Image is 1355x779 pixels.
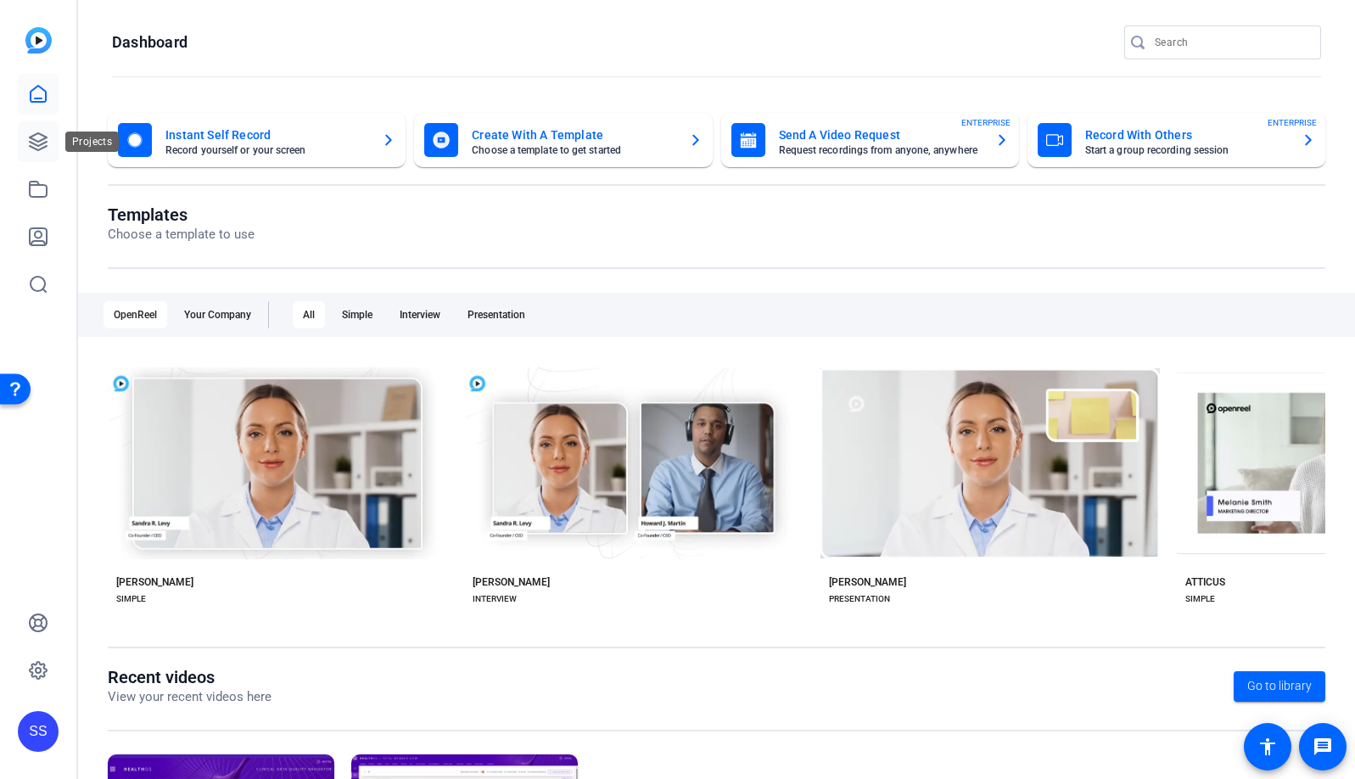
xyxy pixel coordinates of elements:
[332,301,383,328] div: Simple
[1185,575,1225,589] div: ATTICUS
[473,592,517,606] div: INTERVIEW
[472,125,675,145] mat-card-title: Create With A Template
[472,145,675,155] mat-card-subtitle: Choose a template to get started
[1027,113,1325,167] button: Record With OthersStart a group recording sessionENTERPRISE
[104,301,167,328] div: OpenReel
[1313,737,1333,757] mat-icon: message
[414,113,712,167] button: Create With A TemplateChoose a template to get started
[116,575,193,589] div: [PERSON_NAME]
[1085,125,1288,145] mat-card-title: Record With Others
[165,145,368,155] mat-card-subtitle: Record yourself or your screen
[65,132,119,152] div: Projects
[18,711,59,752] div: SS
[961,116,1011,129] span: ENTERPRISE
[1247,677,1312,695] span: Go to library
[108,687,272,707] p: View your recent videos here
[389,301,451,328] div: Interview
[829,592,890,606] div: PRESENTATION
[108,113,406,167] button: Instant Self RecordRecord yourself or your screen
[1185,592,1215,606] div: SIMPLE
[779,125,982,145] mat-card-title: Send A Video Request
[108,205,255,225] h1: Templates
[174,301,261,328] div: Your Company
[116,592,146,606] div: SIMPLE
[1155,32,1307,53] input: Search
[473,575,550,589] div: [PERSON_NAME]
[108,225,255,244] p: Choose a template to use
[108,667,272,687] h1: Recent videos
[829,575,906,589] div: [PERSON_NAME]
[112,32,188,53] h1: Dashboard
[1268,116,1317,129] span: ENTERPRISE
[721,113,1019,167] button: Send A Video RequestRequest recordings from anyone, anywhereENTERPRISE
[1085,145,1288,155] mat-card-subtitle: Start a group recording session
[25,27,52,53] img: blue-gradient.svg
[457,301,535,328] div: Presentation
[1257,737,1278,757] mat-icon: accessibility
[165,125,368,145] mat-card-title: Instant Self Record
[779,145,982,155] mat-card-subtitle: Request recordings from anyone, anywhere
[293,301,325,328] div: All
[1234,671,1325,702] a: Go to library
